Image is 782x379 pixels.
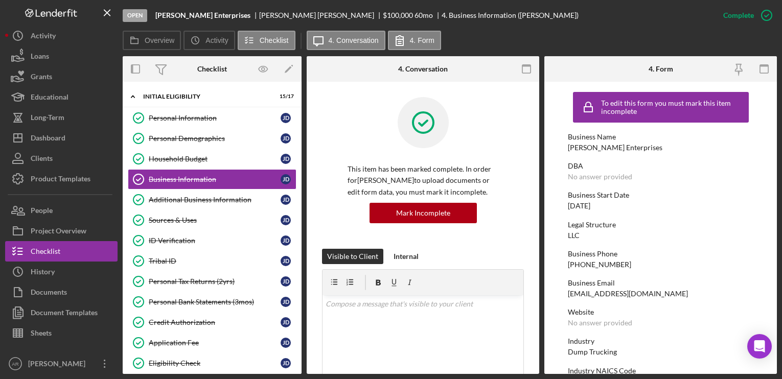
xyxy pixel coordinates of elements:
[5,200,118,221] button: People
[128,292,296,312] a: Personal Bank Statements (3mos)JD
[281,113,291,123] div: J D
[145,36,174,44] label: Overview
[568,260,631,269] div: [PHONE_NUMBER]
[31,26,56,49] div: Activity
[281,338,291,348] div: J D
[281,317,291,327] div: J D
[5,148,118,169] button: Clients
[568,133,754,141] div: Business Name
[31,200,53,223] div: People
[348,163,498,198] p: This item has been marked complete. In order for [PERSON_NAME] to upload documents or edit form d...
[12,361,18,367] text: AR
[31,128,65,151] div: Dashboard
[31,302,98,325] div: Document Templates
[128,108,296,128] a: Personal InformationJD
[5,66,118,87] a: Grants
[155,11,250,19] b: [PERSON_NAME] Enterprises
[281,256,291,266] div: J D
[568,231,580,240] div: LLC
[568,348,617,356] div: Dump Trucking
[149,114,281,122] div: Personal Information
[128,312,296,333] a: Credit AuthorizationJD
[259,11,383,19] div: [PERSON_NAME] [PERSON_NAME]
[322,249,383,264] button: Visible to Client
[128,251,296,271] a: Tribal IDJD
[5,282,118,302] button: Documents
[281,215,291,225] div: J D
[128,333,296,353] a: Application FeeJD
[5,169,118,189] button: Product Templates
[747,334,772,359] div: Open Intercom Messenger
[31,87,68,110] div: Educational
[370,203,477,223] button: Mark Incomplete
[149,155,281,163] div: Household Budget
[410,36,434,44] label: 4. Form
[5,26,118,46] button: Activity
[5,107,118,128] button: Long-Term
[388,31,441,50] button: 4. Form
[5,262,118,282] button: History
[31,241,60,264] div: Checklist
[281,154,291,164] div: J D
[197,65,227,73] div: Checklist
[260,36,289,44] label: Checklist
[327,249,378,264] div: Visible to Client
[568,290,688,298] div: [EMAIL_ADDRESS][DOMAIN_NAME]
[275,93,294,100] div: 15 / 17
[5,87,118,107] a: Educational
[123,31,181,50] button: Overview
[394,249,419,264] div: Internal
[26,353,92,376] div: [PERSON_NAME]
[128,189,296,210] a: Additional Business InformationJD
[568,337,754,345] div: Industry
[568,250,754,258] div: Business Phone
[128,149,296,169] a: Household BudgetJD
[281,297,291,307] div: J D
[281,133,291,144] div: J D
[568,202,590,210] div: [DATE]
[713,5,777,26] button: Complete
[149,339,281,347] div: Application Fee
[415,11,433,19] div: 60 mo
[568,144,662,152] div: [PERSON_NAME] Enterprises
[649,65,673,73] div: 4. Form
[31,282,67,305] div: Documents
[149,318,281,326] div: Credit Authorization
[149,175,281,183] div: Business Information
[396,203,450,223] div: Mark Incomplete
[31,107,64,130] div: Long-Term
[149,196,281,204] div: Additional Business Information
[388,249,424,264] button: Internal
[149,359,281,367] div: Eligibility Check
[568,308,754,316] div: Website
[31,46,49,69] div: Loans
[307,31,385,50] button: 4. Conversation
[31,262,55,285] div: History
[31,221,86,244] div: Project Overview
[183,31,235,50] button: Activity
[128,210,296,230] a: Sources & UsesJD
[149,277,281,286] div: Personal Tax Returns (2yrs)
[31,169,90,192] div: Product Templates
[398,65,448,73] div: 4. Conversation
[568,319,632,327] div: No answer provided
[723,5,754,26] div: Complete
[31,148,53,171] div: Clients
[281,276,291,287] div: J D
[5,128,118,148] button: Dashboard
[329,36,379,44] label: 4. Conversation
[5,323,118,343] button: Sheets
[5,46,118,66] button: Loans
[5,353,118,374] button: AR[PERSON_NAME]
[383,11,413,19] span: $100,000
[568,162,754,170] div: DBA
[5,302,118,323] button: Document Templates
[5,241,118,262] button: Checklist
